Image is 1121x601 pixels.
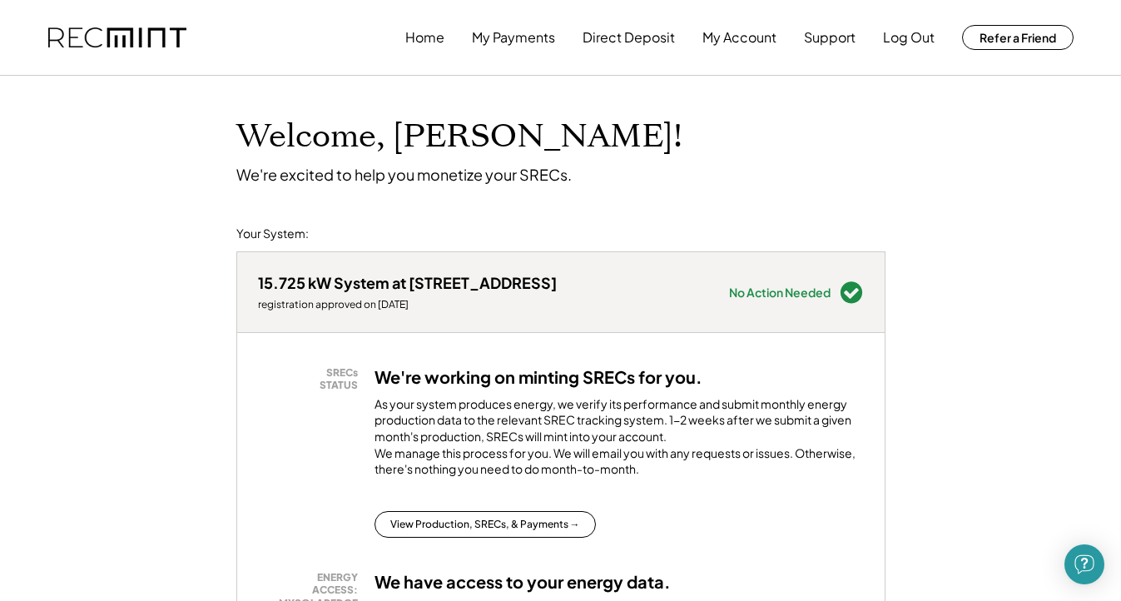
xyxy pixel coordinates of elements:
button: View Production, SRECs, & Payments → [374,511,596,538]
div: As your system produces energy, we verify its performance and submit monthly energy production da... [374,396,864,486]
div: SRECs STATUS [266,366,358,392]
div: Open Intercom Messenger [1064,544,1104,584]
button: Refer a Friend [962,25,1074,50]
button: Support [804,21,856,54]
div: No Action Needed [729,286,831,298]
button: My Account [702,21,776,54]
button: Log Out [883,21,935,54]
button: My Payments [472,21,555,54]
div: We're excited to help you monetize your SRECs. [236,165,572,184]
img: recmint-logotype%403x.png [48,27,186,48]
h3: We have access to your energy data. [374,571,671,593]
div: Your System: [236,226,309,242]
div: registration approved on [DATE] [258,298,557,311]
button: Direct Deposit [583,21,675,54]
h3: We're working on minting SRECs for you. [374,366,702,388]
div: 15.725 kW System at [STREET_ADDRESS] [258,273,557,292]
h1: Welcome, [PERSON_NAME]! [236,117,682,156]
button: Home [405,21,444,54]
